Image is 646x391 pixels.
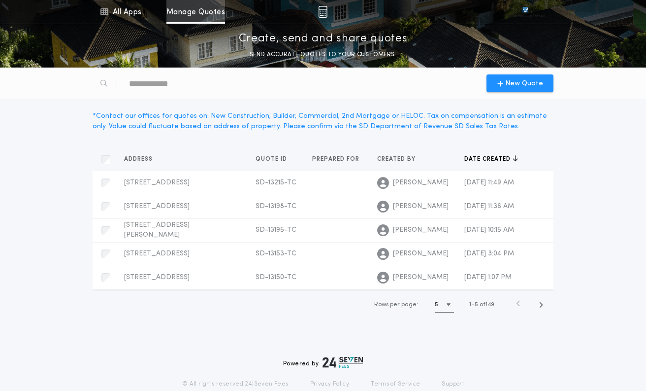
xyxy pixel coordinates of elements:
[256,154,294,164] button: Quote ID
[393,178,449,188] span: [PERSON_NAME]
[393,202,449,212] span: [PERSON_NAME]
[480,300,494,309] span: of 149
[124,155,155,163] span: Address
[464,226,514,234] span: [DATE] 10:15 AM
[435,297,454,313] button: 5
[464,274,512,281] span: [DATE] 1:07 PM
[371,380,420,388] a: Terms of Service
[256,203,296,210] span: SD-13198-TC
[256,226,296,234] span: SD-13195-TC
[283,356,363,368] div: Powered by
[435,300,438,310] h1: 5
[377,155,418,163] span: Created by
[464,179,514,186] span: [DATE] 11:49 AM
[318,6,327,18] img: img
[256,179,296,186] span: SD-13215-TC
[239,31,408,47] p: Create, send and share quotes
[93,111,553,132] div: * Contact our offices for quotes on: New Construction, Builder, Commercial, 2nd Mortgage or HELOC...
[182,380,289,388] p: © All rights reserved. 24|Seven Fees
[124,179,190,186] span: [STREET_ADDRESS]
[464,155,513,163] span: Date created
[393,273,449,283] span: [PERSON_NAME]
[469,302,471,308] span: 1
[442,380,464,388] a: Support
[475,302,478,308] span: 5
[312,155,361,163] span: Prepared for
[256,250,296,257] span: SD-13153-TC
[505,78,543,89] span: New Quote
[250,50,396,60] p: SEND ACCURATE QUOTES TO YOUR CUSTOMERS.
[323,356,363,368] img: logo
[377,154,423,164] button: Created by
[393,225,449,235] span: [PERSON_NAME]
[124,250,190,257] span: [STREET_ADDRESS]
[464,154,518,164] button: Date created
[124,203,190,210] span: [STREET_ADDRESS]
[464,250,514,257] span: [DATE] 3:04 PM
[124,221,190,239] span: [STREET_ADDRESS][PERSON_NAME]
[486,74,553,92] button: New Quote
[256,274,296,281] span: SD-13150-TC
[256,155,289,163] span: Quote ID
[393,249,449,259] span: [PERSON_NAME]
[374,302,418,308] span: Rows per page:
[505,7,546,17] img: vs-icon
[464,203,514,210] span: [DATE] 11:36 AM
[124,274,190,281] span: [STREET_ADDRESS]
[124,154,160,164] button: Address
[310,380,350,388] a: Privacy Policy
